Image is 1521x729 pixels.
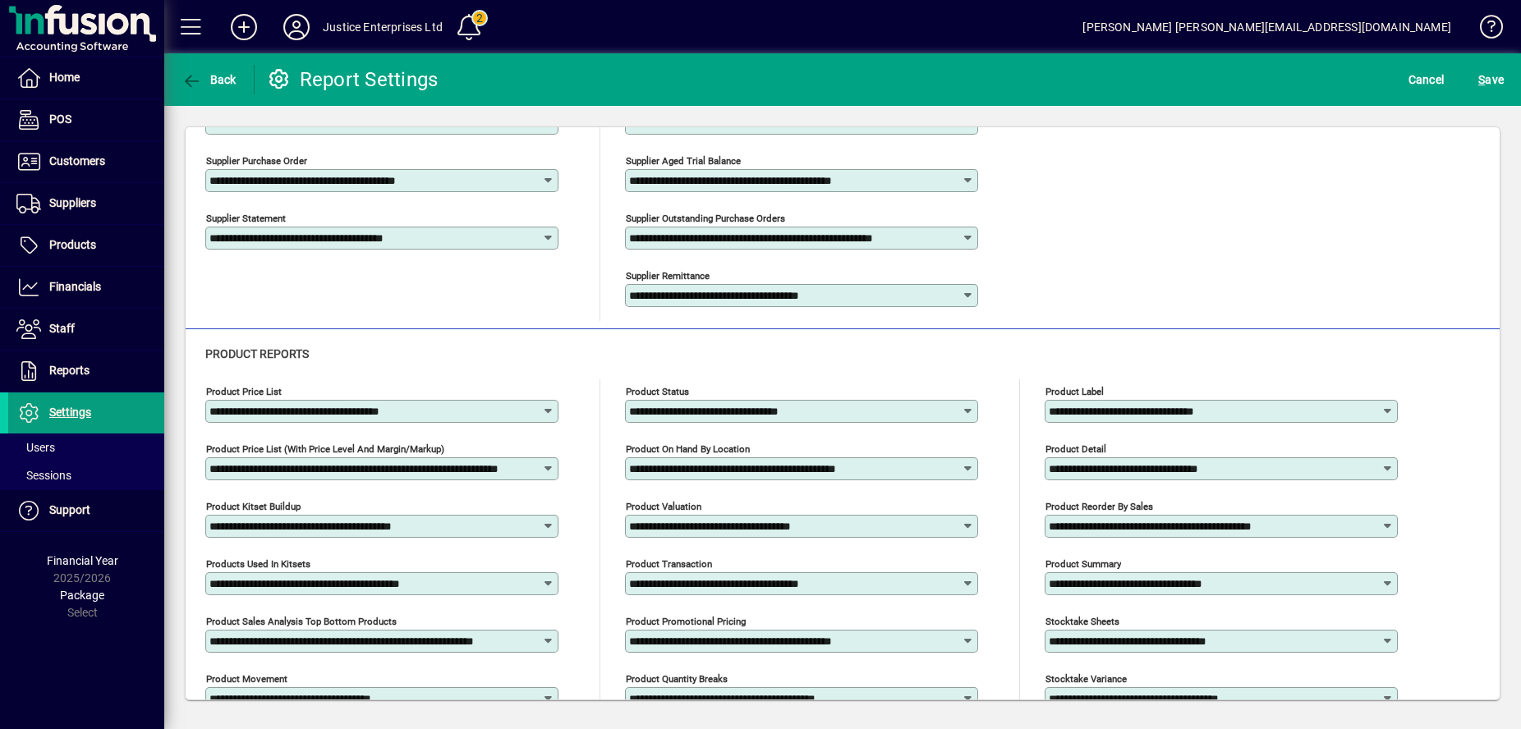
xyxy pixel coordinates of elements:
[8,351,164,392] a: Reports
[270,12,323,42] button: Profile
[206,443,444,455] mat-label: Product Price List (with Price Level and Margin/Markup)
[49,196,96,209] span: Suppliers
[206,155,307,167] mat-label: Supplier purchase order
[8,225,164,266] a: Products
[1468,3,1500,57] a: Knowledge Base
[205,347,309,360] span: Product reports
[49,322,75,335] span: Staff
[164,65,255,94] app-page-header-button: Back
[626,558,712,570] mat-label: Product transaction
[206,501,301,512] mat-label: Product kitset buildup
[218,12,270,42] button: Add
[206,673,287,685] mat-label: Product Movement
[60,589,104,602] span: Package
[16,441,55,454] span: Users
[1045,386,1104,397] mat-label: Product label
[626,386,689,397] mat-label: Product status
[626,270,710,282] mat-label: Supplier remittance
[626,213,785,224] mat-label: Supplier outstanding purchase orders
[49,112,71,126] span: POS
[49,71,80,84] span: Home
[626,673,728,685] mat-label: Product Quantity Breaks
[47,554,118,567] span: Financial Year
[8,57,164,99] a: Home
[1478,73,1485,86] span: S
[206,386,282,397] mat-label: Product price list
[1045,558,1121,570] mat-label: Product summary
[1045,443,1106,455] mat-label: Product detail
[8,99,164,140] a: POS
[8,309,164,350] a: Staff
[1478,66,1504,93] span: ave
[8,267,164,308] a: Financials
[8,461,164,489] a: Sessions
[1408,66,1445,93] span: Cancel
[626,501,701,512] mat-label: Product valuation
[626,616,746,627] mat-label: Product Promotional Pricing
[8,141,164,182] a: Customers
[49,364,90,377] span: Reports
[1045,616,1119,627] mat-label: Stocktake Sheets
[1082,14,1451,40] div: [PERSON_NAME] [PERSON_NAME][EMAIL_ADDRESS][DOMAIN_NAME]
[49,154,105,167] span: Customers
[206,558,310,570] mat-label: Products used in Kitsets
[49,280,101,293] span: Financials
[182,73,237,86] span: Back
[49,503,90,516] span: Support
[267,66,439,93] div: Report Settings
[16,469,71,482] span: Sessions
[206,213,286,224] mat-label: Supplier statement
[1474,65,1508,94] button: Save
[8,433,164,461] a: Users
[626,155,741,167] mat-label: Supplier aged trial balance
[323,14,443,40] div: Justice Enterprises Ltd
[49,406,91,419] span: Settings
[1045,501,1153,512] mat-label: Product Reorder By Sales
[177,65,241,94] button: Back
[626,443,750,455] mat-label: Product on hand by location
[49,238,96,251] span: Products
[1045,673,1127,685] mat-label: Stocktake Variance
[8,183,164,224] a: Suppliers
[206,616,397,627] mat-label: Product Sales Analysis Top Bottom Products
[8,490,164,531] a: Support
[1404,65,1449,94] button: Cancel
